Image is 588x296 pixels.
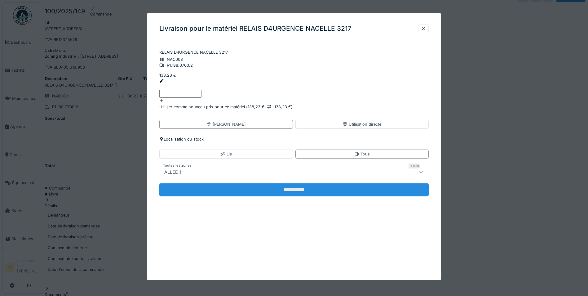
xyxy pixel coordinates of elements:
div: 138,23 € [159,72,429,84]
div: Lié [220,151,232,157]
div: RELAIS D4URGENCE NACELLE 3217 [159,49,429,55]
label: Toutes les zones [162,163,193,168]
h3: Livraison pour le matériel RELAIS D4URGENCE NACELLE 3217 [159,25,351,33]
div: R1.188.0700.2 [159,62,429,68]
div: Localisation du stock [159,136,429,142]
div: Utilisation directe [343,121,381,127]
div: 138,23 € 138,23 € [248,104,291,110]
div: Requis [409,164,420,168]
div: ALLEE_1 [162,168,184,176]
div: Tous [354,151,370,157]
div: NAC003 [159,56,429,62]
div: [PERSON_NAME] [206,121,246,127]
div: Utiliser comme nouveau prix pour ce matériel ( ) [159,104,293,110]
